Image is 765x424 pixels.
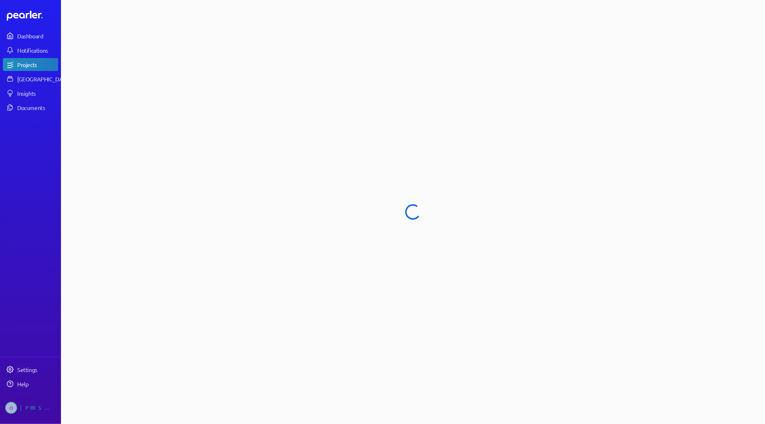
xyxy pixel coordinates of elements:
a: Dashboard [7,11,58,21]
span: Carolina Irigoyen [5,402,17,414]
a: [GEOGRAPHIC_DATA] [3,72,58,85]
div: Documents [17,104,57,111]
a: Projects [3,58,58,71]
div: Dashboard [17,32,57,39]
div: Notifications [17,47,57,54]
a: Documents [3,101,58,114]
a: Dashboard [3,29,58,42]
a: Help [3,377,58,390]
a: Notifications [3,44,58,57]
a: CI[PERSON_NAME] [3,399,58,417]
div: Insights [17,90,57,97]
div: Help [17,380,57,387]
div: Projects [17,61,57,68]
div: Settings [17,366,57,373]
a: Insights [3,87,58,100]
div: [PERSON_NAME] [20,402,56,414]
a: Settings [3,363,58,376]
div: [GEOGRAPHIC_DATA] [17,75,71,82]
